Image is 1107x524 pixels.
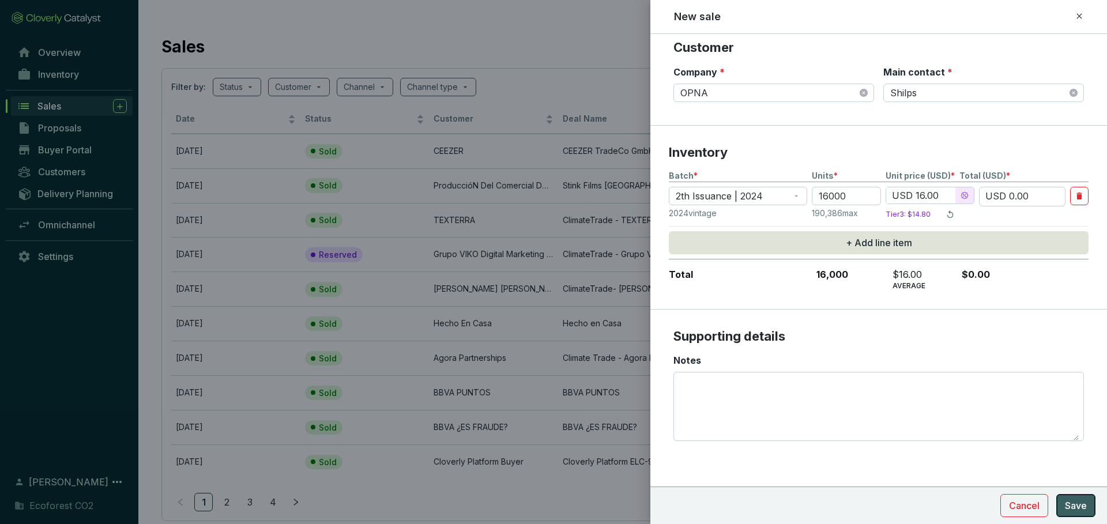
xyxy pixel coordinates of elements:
h2: New sale [674,9,721,24]
span: Unit price (USD) [886,170,951,182]
p: AVERAGE [893,281,955,291]
p: Batch [669,170,807,182]
p: Tier 3 : $14.80 [886,210,931,219]
span: OPNA [680,84,867,101]
p: Supporting details [673,328,1084,345]
span: close-circle [1070,89,1078,97]
span: 2th Issuance | 2024 [676,187,800,205]
p: Total [669,269,807,291]
p: 16,000 [812,269,881,291]
p: 2024 vintage [669,208,807,219]
span: Save [1065,499,1087,512]
span: Shilps [890,84,1077,101]
span: + Add line item [846,236,912,250]
p: $0.00 [959,269,1043,291]
span: close-circle [860,89,868,97]
label: Notes [673,354,701,367]
p: Customer [673,39,1084,56]
p: 190,386 max [812,208,881,219]
p: $16.00 [893,269,955,281]
span: Cancel [1009,499,1040,512]
button: Cancel [1000,494,1048,517]
label: Company [673,66,725,78]
p: Inventory [669,144,1089,161]
label: Main contact [883,66,952,78]
button: + Add line item [669,231,1089,254]
span: Total (USD) [959,170,1006,182]
button: Save [1056,494,1095,517]
p: Units [812,170,881,182]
